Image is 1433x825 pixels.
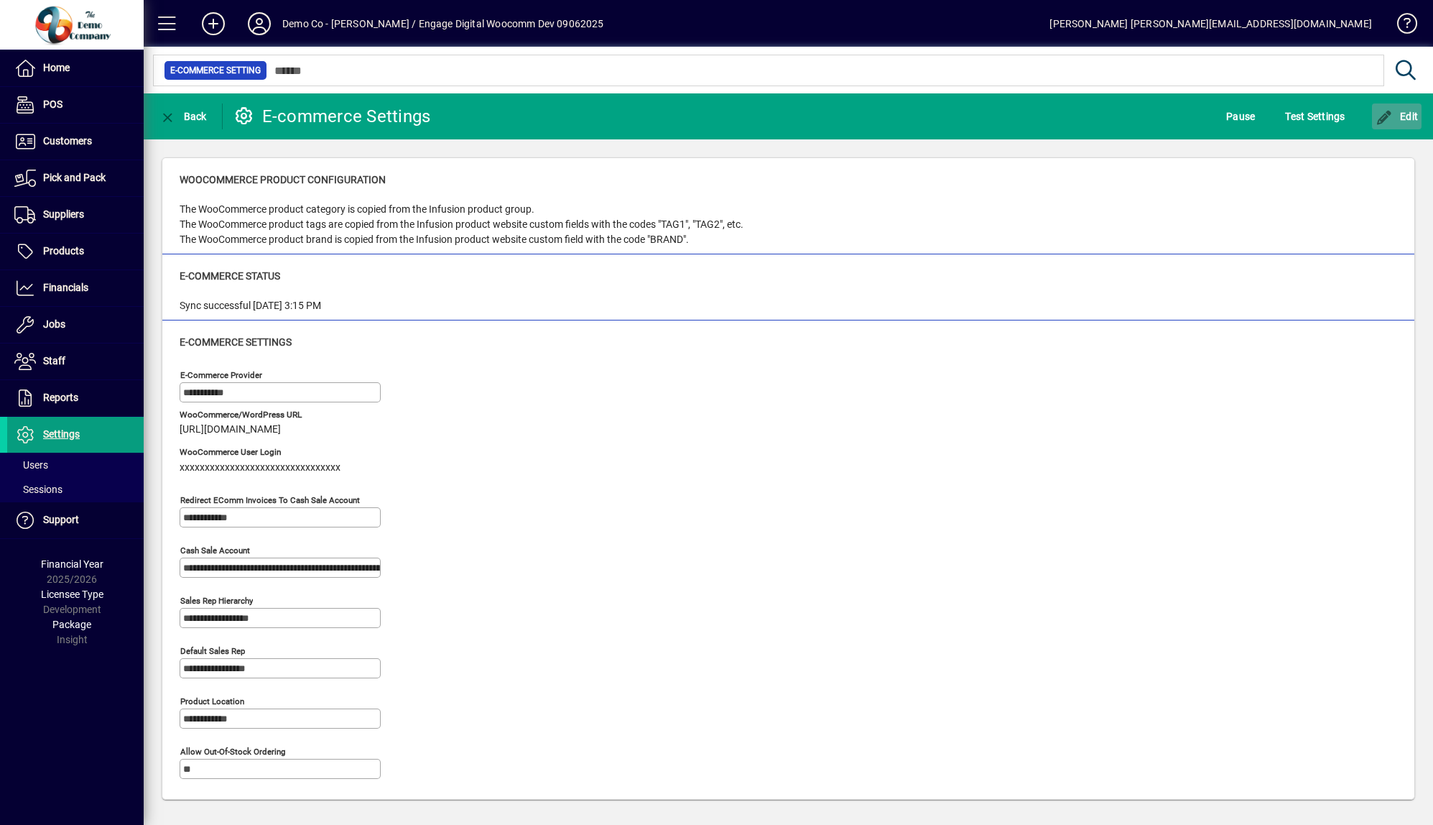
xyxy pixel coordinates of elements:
[41,558,103,570] span: Financial Year
[180,596,253,606] mat-label: Sales Rep Hierarchy
[180,336,292,348] span: E-commerce Settings
[43,318,65,330] span: Jobs
[180,448,340,457] span: WooCommerce User Login
[1386,3,1415,50] a: Knowledge Base
[1281,103,1348,129] button: Test Settings
[180,495,360,505] mat-label: Redirect eComm Invoices to Cash Sale Account
[43,98,62,110] span: POS
[43,428,80,440] span: Settings
[43,392,78,403] span: Reports
[233,105,431,128] div: E-commerce Settings
[7,197,144,233] a: Suppliers
[180,696,244,706] mat-label: Product location
[170,63,261,78] span: E-commerce Setting
[180,202,743,247] div: The WooCommerce product category is copied from the Infusion product group. The WooCommerce produ...
[180,462,340,474] span: xxxxxxxxxxxxxxxxxxxxxxxxxxxxxxxx
[43,355,65,367] span: Staff
[7,344,144,379] a: Staff
[1223,103,1258,129] button: Pause
[180,174,386,185] span: WooCommerce product configuration
[14,459,48,471] span: Users
[180,298,321,313] div: Sync successful [DATE] 3:15 PM
[7,124,144,160] a: Customers
[43,62,70,73] span: Home
[43,282,88,293] span: Financials
[144,103,223,129] app-page-header-button: Back
[180,747,285,757] mat-label: Allow out-of-stock ordering
[236,11,282,37] button: Profile
[155,103,210,129] button: Back
[7,307,144,343] a: Jobs
[41,589,103,600] span: Licensee Type
[52,619,91,630] span: Package
[7,453,144,477] a: Users
[43,514,79,525] span: Support
[180,545,250,556] mat-label: Cash sale account
[180,646,245,656] mat-label: Default sales rep
[14,484,62,495] span: Sessions
[190,11,236,37] button: Add
[180,424,281,435] span: [URL][DOMAIN_NAME]
[7,502,144,538] a: Support
[7,87,144,123] a: POS
[1049,12,1372,35] div: [PERSON_NAME] [PERSON_NAME][EMAIL_ADDRESS][DOMAIN_NAME]
[7,270,144,306] a: Financials
[159,111,207,122] span: Back
[282,12,604,35] div: Demo Co - [PERSON_NAME] / Engage Digital Woocomm Dev 09062025
[7,234,144,269] a: Products
[7,50,144,86] a: Home
[1226,105,1255,128] span: Pause
[7,477,144,502] a: Sessions
[43,208,84,220] span: Suppliers
[1376,111,1419,122] span: Edit
[43,135,92,147] span: Customers
[180,370,262,380] mat-label: E-commerce Provider
[1372,103,1422,129] button: Edit
[1285,105,1345,128] span: Test Settings
[7,160,144,196] a: Pick and Pack
[43,245,84,257] span: Products
[7,380,144,416] a: Reports
[43,172,106,183] span: Pick and Pack
[180,270,280,282] span: E-commerce Status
